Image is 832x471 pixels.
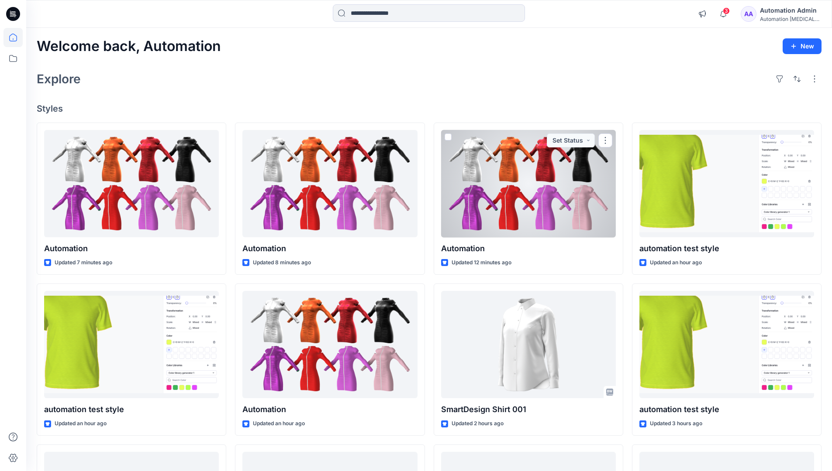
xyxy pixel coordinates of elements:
p: Updated an hour ago [253,419,305,428]
a: automation test style [639,291,814,399]
p: Updated 7 minutes ago [55,258,112,267]
div: Automation Admin [760,5,821,16]
span: 3 [723,7,730,14]
button: New [783,38,822,54]
p: Updated an hour ago [55,419,107,428]
div: Automation [MEDICAL_DATA]... [760,16,821,22]
p: Updated an hour ago [650,258,702,267]
p: Automation [242,403,417,416]
p: Automation [44,242,219,255]
a: Automation [242,291,417,399]
p: SmartDesign Shirt 001 [441,403,616,416]
a: Automation [242,130,417,238]
p: Automation [441,242,616,255]
h4: Styles [37,103,822,114]
a: Automation [441,130,616,238]
a: SmartDesign Shirt 001 [441,291,616,399]
p: automation test style [639,403,814,416]
p: Updated 12 minutes ago [452,258,511,267]
h2: Welcome back, Automation [37,38,221,55]
p: automation test style [44,403,219,416]
a: automation test style [639,130,814,238]
p: automation test style [639,242,814,255]
h2: Explore [37,72,81,86]
p: Updated 8 minutes ago [253,258,311,267]
p: Updated 2 hours ago [452,419,504,428]
div: AA [741,6,756,22]
a: Automation [44,130,219,238]
a: automation test style [44,291,219,399]
p: Updated 3 hours ago [650,419,702,428]
p: Automation [242,242,417,255]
